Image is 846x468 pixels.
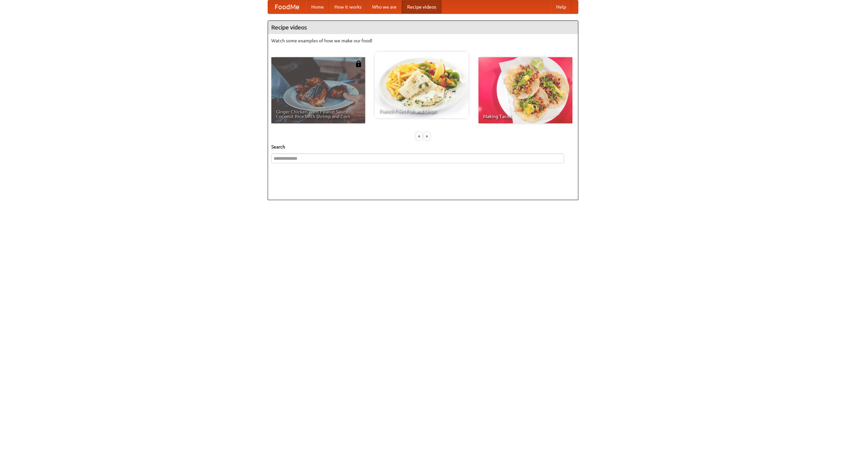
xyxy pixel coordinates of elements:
a: Home [306,0,329,14]
a: Recipe videos [402,0,442,14]
a: Who we are [367,0,402,14]
a: French Fries Fish and Chips [375,52,469,118]
a: FoodMe [268,0,306,14]
a: How it works [329,0,367,14]
h4: Recipe videos [268,21,578,34]
div: » [424,132,430,140]
h5: Search [271,144,575,150]
div: « [416,132,422,140]
img: 483408.png [355,61,362,67]
a: Help [551,0,571,14]
span: Making Tacos [483,114,568,119]
a: Making Tacos [479,57,572,123]
span: French Fries Fish and Chips [379,109,464,113]
p: Watch some examples of how we make our food! [271,37,575,44]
